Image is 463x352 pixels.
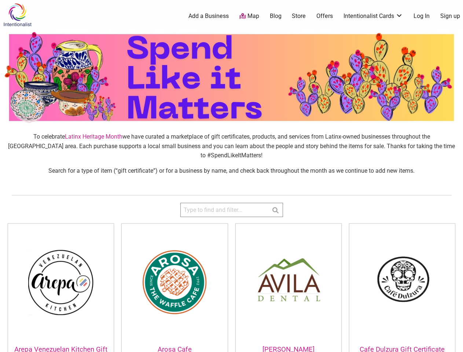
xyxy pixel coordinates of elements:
[236,224,341,341] img: Avila Dental
[6,166,457,176] p: Search for a type of item (“gift certificate”) or for a business by name, and check back througho...
[239,12,259,21] a: Map
[270,12,282,20] a: Blog
[6,132,457,160] p: To celebrate we have curated a marketplace of gift certificates, products, and services from Lati...
[440,12,460,20] a: Sign up
[316,12,333,20] a: Offers
[292,12,306,20] a: Store
[8,224,114,341] img: Arepa Venezuelan Kitchen Gift Certificates
[65,133,122,140] a: Latinx Heritage Month
[188,12,229,20] a: Add a Business
[122,224,227,341] img: Cafe Arosa
[343,12,403,20] a: Intentionalist Cards
[349,224,455,341] img: Cafe Dulzura Gift Certificate
[414,12,430,20] a: Log In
